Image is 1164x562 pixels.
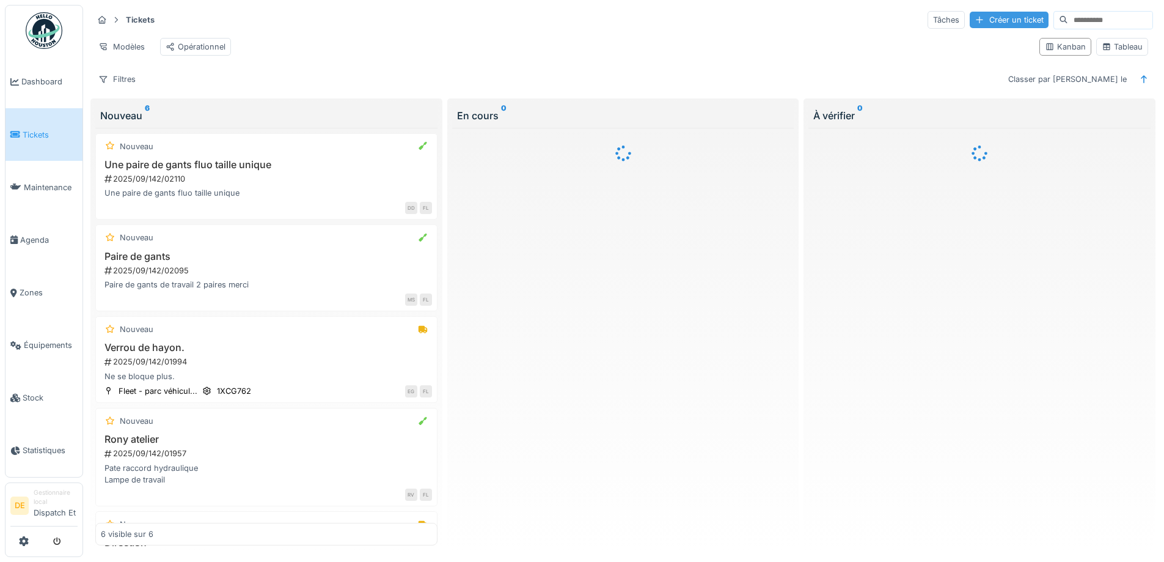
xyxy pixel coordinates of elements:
[813,108,1146,123] div: À vérifier
[23,129,78,141] span: Tickets
[93,38,150,56] div: Modèles
[24,182,78,193] span: Maintenance
[501,108,507,123] sup: 0
[5,424,82,477] a: Statistiques
[1102,41,1143,53] div: Tableau
[101,279,432,290] div: Paire de gants de travail 2 paires merci
[5,108,82,161] a: Tickets
[5,161,82,213] a: Maintenance
[103,356,432,368] div: 2025/09/142/01994
[34,488,78,507] div: Gestionnaire local
[119,385,197,397] div: Fleet - parc véhicul...
[5,213,82,266] a: Agenda
[10,488,78,527] a: DE Gestionnaire localDispatch Et
[405,385,417,397] div: EG
[166,41,225,53] div: Opérationnel
[101,434,432,445] h3: Rony atelier
[121,14,159,26] strong: Tickets
[23,392,78,404] span: Stock
[5,319,82,372] a: Équipements
[101,528,153,540] div: 6 visible sur 6
[120,324,153,335] div: Nouveau
[34,488,78,523] li: Dispatch Et
[101,371,432,382] div: Ne se bloque plus.
[405,294,417,306] div: MS
[5,267,82,319] a: Zones
[10,497,29,515] li: DE
[420,294,432,306] div: FL
[1003,70,1132,88] div: Classer par [PERSON_NAME] le
[1045,41,1086,53] div: Kanban
[20,234,78,246] span: Agenda
[101,159,432,171] h3: Une paire de gants fluo taille unique
[420,385,432,397] div: FL
[120,141,153,152] div: Nouveau
[26,12,62,49] img: Badge_color-CXgf-gQk.svg
[928,11,965,29] div: Tâches
[23,445,78,456] span: Statistiques
[120,415,153,427] div: Nouveau
[405,202,417,214] div: DD
[217,385,251,397] div: 1XCG762
[145,108,150,123] sup: 6
[93,70,141,88] div: Filtres
[5,56,82,108] a: Dashboard
[857,108,863,123] sup: 0
[405,489,417,501] div: RV
[103,173,432,185] div: 2025/09/142/02110
[103,265,432,276] div: 2025/09/142/02095
[120,519,153,530] div: Nouveau
[120,232,153,243] div: Nouveau
[101,187,432,199] div: Une paire de gants fluo taille unique
[101,251,432,262] h3: Paire de gants
[420,202,432,214] div: FL
[5,372,82,424] a: Stock
[21,76,78,87] span: Dashboard
[20,287,78,298] span: Zones
[970,12,1049,28] div: Créer un ticket
[24,339,78,351] span: Équipements
[101,462,432,486] div: Pate raccord hydraulique Lampe de travail
[103,448,432,459] div: 2025/09/142/01957
[100,108,433,123] div: Nouveau
[457,108,789,123] div: En cours
[420,489,432,501] div: FL
[101,342,432,353] h3: Verrou de hayon.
